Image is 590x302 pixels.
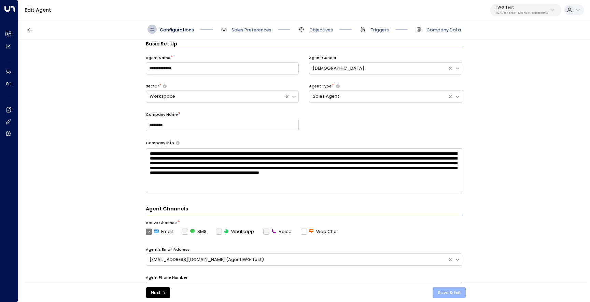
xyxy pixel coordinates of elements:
h4: Agent Channels [146,205,462,214]
label: Agent Gender [309,55,336,61]
p: 927204a7-d7ee-47ca-85e1-def5a58ba506 [496,12,548,14]
a: Edit Agent [25,6,51,13]
label: Sector [146,84,159,89]
span: Configurations [160,27,194,33]
label: Active Channels [146,220,178,226]
div: Workspace [150,93,281,100]
button: Provide a brief overview of your company, including your industry, products or services, and any ... [176,141,180,145]
label: Voice [263,229,292,235]
label: Company Info [146,140,174,146]
label: SMS [182,229,207,235]
div: [EMAIL_ADDRESS][DOMAIN_NAME] (AgentIWG Test) [150,257,445,263]
button: Save & Exit [433,287,466,298]
button: IWG Test927204a7-d7ee-47ca-85e1-def5a58ba506 [490,4,561,16]
label: Agent's Email Address [146,247,189,252]
label: Whatsapp [216,229,254,235]
label: Company Name [146,112,178,118]
div: [DEMOGRAPHIC_DATA] [313,65,444,72]
p: IWG Test [496,5,548,10]
button: Select whether your copilot will handle inquiries directly from leads or from brokers representin... [163,84,167,88]
label: Web Chat [301,229,338,235]
div: To activate this channel, please go to the Integrations page [182,229,207,235]
label: Email [146,229,173,235]
label: Agent Name [146,55,170,61]
span: Company Data [426,27,461,33]
div: Sales Agent [313,93,444,100]
button: Select whether your copilot will handle inquiries directly from leads or from brokers representin... [336,84,340,88]
span: Triggers [370,27,389,33]
label: Agent Phone Number [146,275,187,280]
button: Next [146,287,170,298]
span: Objectives [309,27,333,33]
div: To activate this channel, please go to the Integrations page [263,229,292,235]
div: To activate this channel, please go to the Integrations page [216,229,254,235]
label: Agent Type [309,84,332,89]
h3: Basic Set Up [146,40,462,49]
span: Sales Preferences [231,27,271,33]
